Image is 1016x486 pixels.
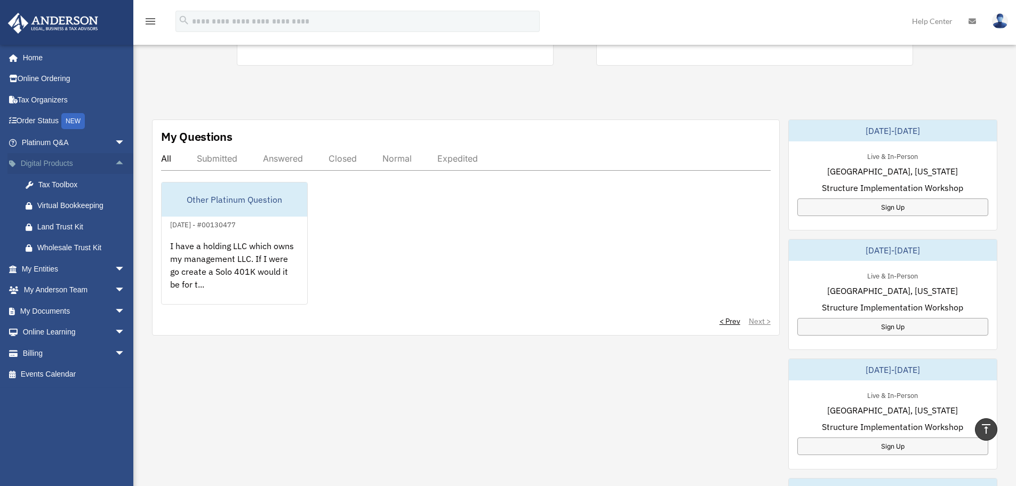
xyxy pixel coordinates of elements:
[37,220,128,234] div: Land Trust Kit
[7,153,141,174] a: Digital Productsarrow_drop_up
[15,195,141,217] a: Virtual Bookkeeping
[7,89,141,110] a: Tax Organizers
[161,129,233,145] div: My Questions
[822,420,963,433] span: Structure Implementation Workshop
[144,15,157,28] i: menu
[789,359,997,380] div: [DATE]-[DATE]
[7,68,141,90] a: Online Ordering
[5,13,101,34] img: Anderson Advisors Platinum Portal
[822,181,963,194] span: Structure Implementation Workshop
[37,241,128,254] div: Wholesale Trust Kit
[7,300,141,322] a: My Documentsarrow_drop_down
[789,240,997,261] div: [DATE]-[DATE]
[7,258,141,280] a: My Entitiesarrow_drop_down
[115,342,136,364] span: arrow_drop_down
[7,280,141,301] a: My Anderson Teamarrow_drop_down
[827,404,958,417] span: [GEOGRAPHIC_DATA], [US_STATE]
[162,218,244,229] div: [DATE] - #00130477
[115,258,136,280] span: arrow_drop_down
[162,182,307,217] div: Other Platinum Question
[789,120,997,141] div: [DATE]-[DATE]
[178,14,190,26] i: search
[115,132,136,154] span: arrow_drop_down
[115,300,136,322] span: arrow_drop_down
[161,182,308,305] a: Other Platinum Question[DATE] - #00130477I have a holding LLC which owns my management LLC. If I ...
[37,178,128,192] div: Tax Toolbox
[859,150,926,161] div: Live & In-Person
[797,198,988,216] a: Sign Up
[7,110,141,132] a: Order StatusNEW
[15,237,141,259] a: Wholesale Trust Kit
[822,301,963,314] span: Structure Implementation Workshop
[115,153,136,175] span: arrow_drop_up
[263,153,303,164] div: Answered
[980,423,993,435] i: vertical_align_top
[37,199,128,212] div: Virtual Bookkeeping
[7,342,141,364] a: Billingarrow_drop_down
[859,269,926,281] div: Live & In-Person
[197,153,237,164] div: Submitted
[7,47,136,68] a: Home
[797,437,988,455] a: Sign Up
[975,418,997,441] a: vertical_align_top
[15,216,141,237] a: Land Trust Kit
[7,364,141,385] a: Events Calendar
[115,280,136,301] span: arrow_drop_down
[61,113,85,129] div: NEW
[15,174,141,195] a: Tax Toolbox
[437,153,478,164] div: Expedited
[992,13,1008,29] img: User Pic
[144,19,157,28] a: menu
[115,322,136,344] span: arrow_drop_down
[7,322,141,343] a: Online Learningarrow_drop_down
[162,231,307,314] div: I have a holding LLC which owns my management LLC. If I were go create a Solo 401K would it be fo...
[827,284,958,297] span: [GEOGRAPHIC_DATA], [US_STATE]
[382,153,412,164] div: Normal
[859,389,926,400] div: Live & In-Person
[161,153,171,164] div: All
[719,316,740,326] a: < Prev
[329,153,357,164] div: Closed
[797,318,988,336] a: Sign Up
[7,132,141,153] a: Platinum Q&Aarrow_drop_down
[827,165,958,178] span: [GEOGRAPHIC_DATA], [US_STATE]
